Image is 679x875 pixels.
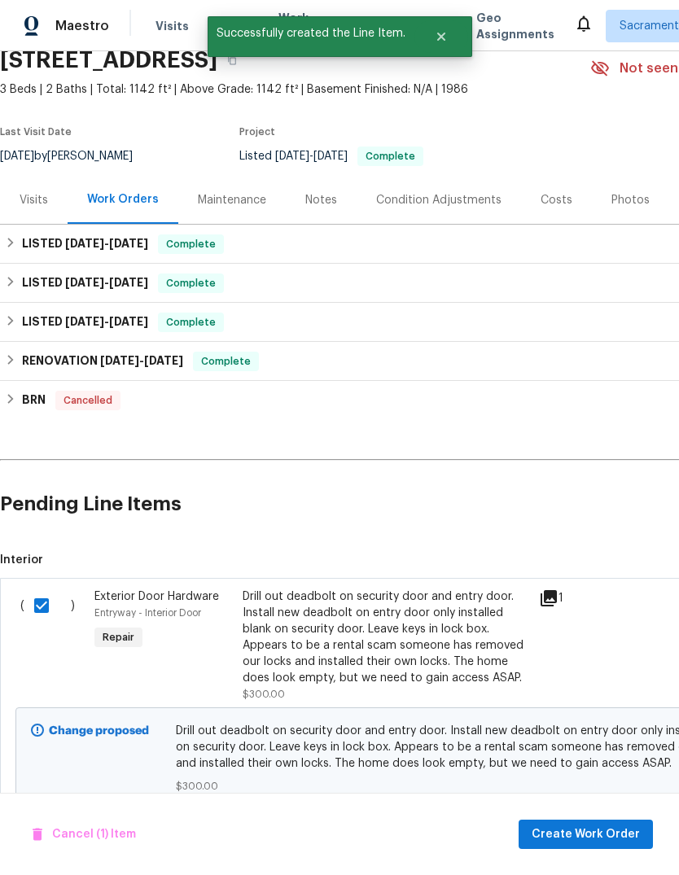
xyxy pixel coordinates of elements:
[94,591,219,602] span: Exterior Door Hardware
[243,588,529,686] div: Drill out deadbolt on security door and entry door. Install new deadbolt on entry door only insta...
[65,238,104,249] span: [DATE]
[278,10,320,42] span: Work Orders
[217,46,247,75] button: Copy Address
[15,584,90,707] div: ( )
[22,313,148,332] h6: LISTED
[22,234,148,254] h6: LISTED
[96,629,141,645] span: Repair
[476,10,554,42] span: Geo Assignments
[359,151,422,161] span: Complete
[49,725,149,737] b: Change proposed
[208,16,414,50] span: Successfully created the Line Item.
[65,316,104,327] span: [DATE]
[539,588,603,608] div: 1
[313,151,348,162] span: [DATE]
[198,192,266,208] div: Maintenance
[195,353,257,370] span: Complete
[275,151,309,162] span: [DATE]
[532,825,640,845] span: Create Work Order
[156,18,189,34] span: Visits
[305,192,337,208] div: Notes
[109,238,148,249] span: [DATE]
[160,314,222,330] span: Complete
[65,277,148,288] span: -
[65,316,148,327] span: -
[87,191,159,208] div: Work Orders
[22,273,148,293] h6: LISTED
[243,689,285,699] span: $300.00
[519,820,653,850] button: Create Work Order
[94,608,201,618] span: Entryway - Interior Door
[414,20,468,53] button: Close
[100,355,183,366] span: -
[20,192,48,208] div: Visits
[26,820,142,850] button: Cancel (1) Item
[144,355,183,366] span: [DATE]
[160,275,222,291] span: Complete
[109,316,148,327] span: [DATE]
[22,391,46,410] h6: BRN
[22,352,183,371] h6: RENOVATION
[109,277,148,288] span: [DATE]
[239,151,423,162] span: Listed
[57,392,119,409] span: Cancelled
[33,825,136,845] span: Cancel (1) Item
[65,238,148,249] span: -
[541,192,572,208] div: Costs
[376,192,502,208] div: Condition Adjustments
[611,192,650,208] div: Photos
[55,18,109,34] span: Maestro
[160,236,222,252] span: Complete
[239,127,275,137] span: Project
[275,151,348,162] span: -
[65,277,104,288] span: [DATE]
[100,355,139,366] span: [DATE]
